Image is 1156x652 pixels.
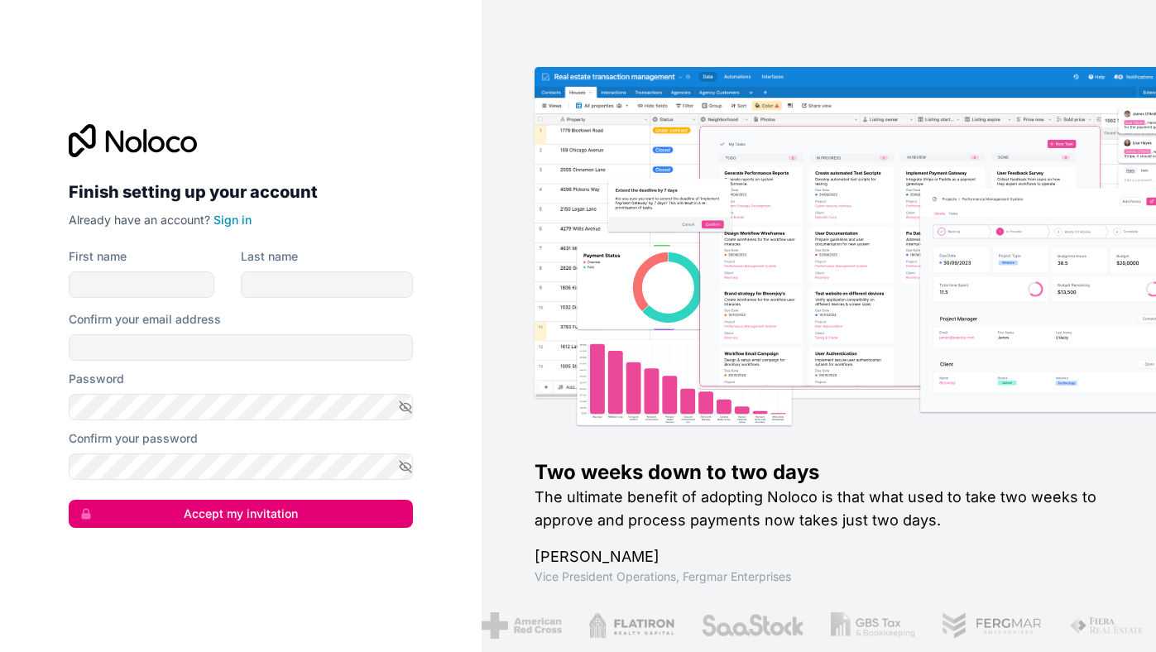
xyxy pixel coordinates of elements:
h1: Vice President Operations , Fergmar Enterprises [535,568,1103,585]
span: Already have an account? [69,213,210,227]
img: /assets/flatiron-C8eUkumj.png [588,612,674,639]
h2: The ultimate benefit of adopting Noloco is that what used to take two weeks to approve and proces... [535,486,1103,532]
input: Email address [69,334,413,361]
input: Password [69,394,413,420]
input: family-name [241,271,413,298]
a: Sign in [213,213,252,227]
h2: Finish setting up your account [69,177,413,207]
label: Last name [241,248,298,265]
img: /assets/fergmar-CudnrXN5.png [941,612,1042,639]
img: /assets/saastock-C6Zbiodz.png [700,612,804,639]
input: Confirm password [69,453,413,480]
label: First name [69,248,127,265]
img: /assets/fiera-fwj2N5v4.png [1068,612,1146,639]
h1: Two weeks down to two days [535,459,1103,486]
h1: [PERSON_NAME] [535,545,1103,568]
button: Accept my invitation [69,500,413,528]
label: Confirm your email address [69,311,221,328]
img: /assets/american-red-cross-BAupjrZR.png [482,612,562,639]
label: Password [69,371,124,387]
input: given-name [69,271,214,298]
label: Confirm your password [69,430,198,447]
img: /assets/gbstax-C-GtDUiK.png [831,612,915,639]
